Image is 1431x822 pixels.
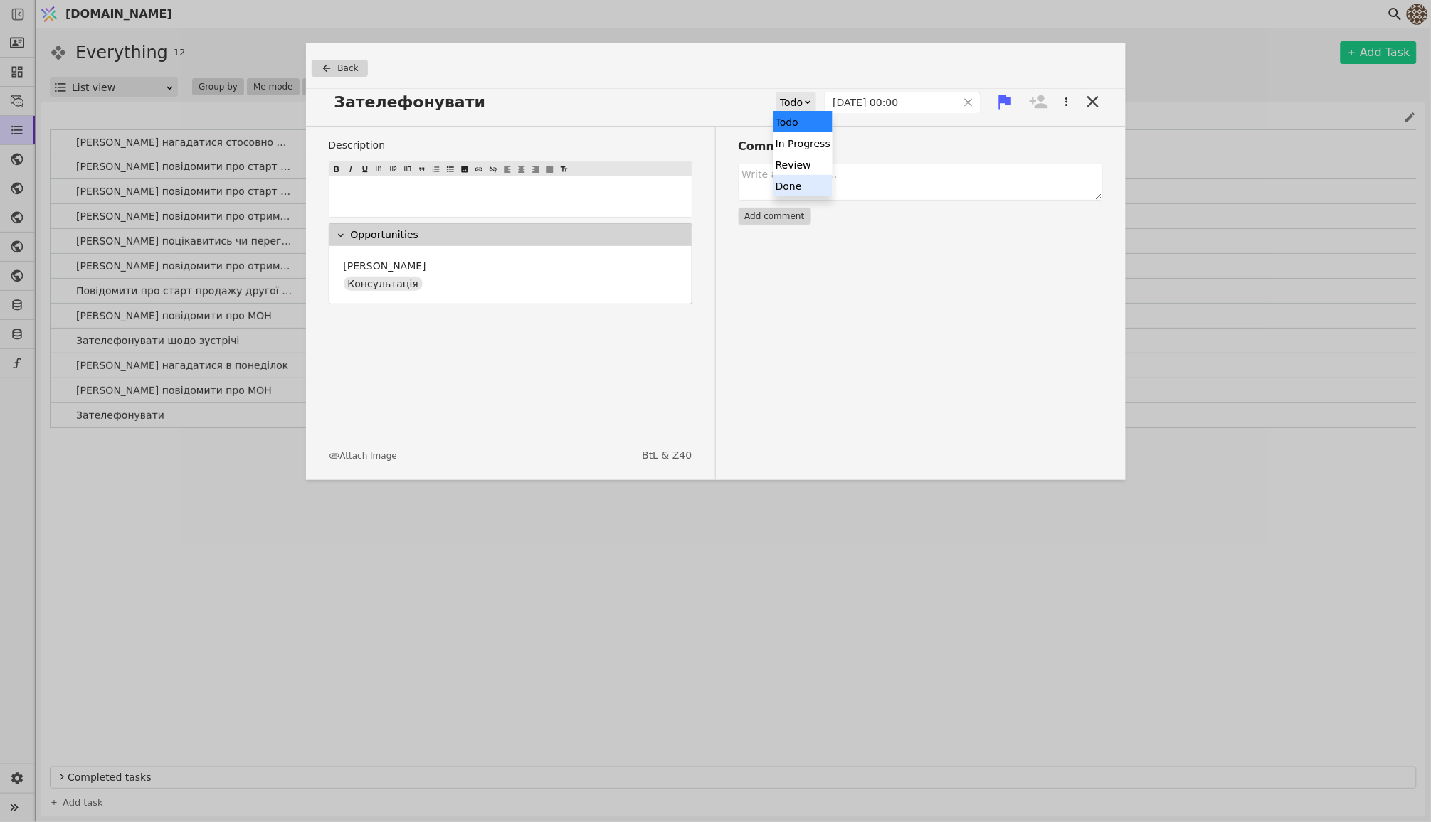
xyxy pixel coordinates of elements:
div: Todo [780,92,803,112]
label: Description [329,138,692,153]
svg: close [963,97,973,107]
p: [PERSON_NAME] [344,259,426,274]
div: In Progress [773,132,833,154]
button: Attach Image [329,449,397,462]
span: Консультація [348,277,418,291]
div: Done [773,175,833,196]
a: BtL & Z40 [642,448,692,463]
p: Opportunities [351,228,419,242]
div: Review [773,154,833,175]
button: Clear [963,97,973,107]
span: Зателефонувати [329,90,500,114]
div: Todo [773,111,833,132]
span: Back [338,62,359,75]
button: Add comment [739,208,811,225]
h3: Comments [739,138,1103,155]
input: dd.MM.yyyy HH:mm [825,92,957,112]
